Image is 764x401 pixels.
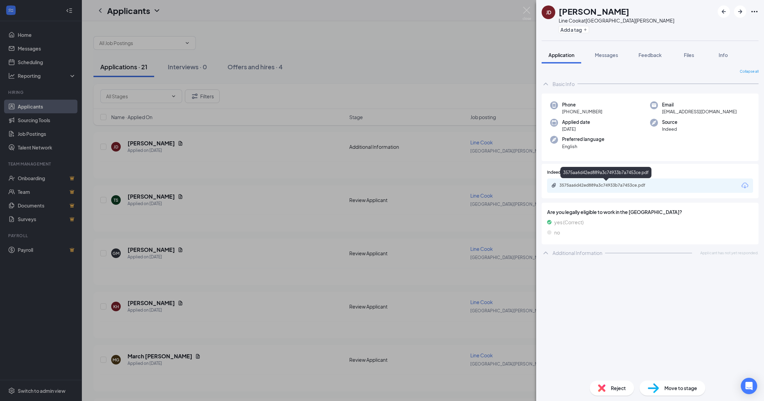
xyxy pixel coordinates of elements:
div: 3575aa6d42ed889a3c74933b7a7453ce.pdf [560,167,651,178]
div: JD [546,9,551,16]
span: Indeed Resume [547,169,577,176]
span: Email [662,101,737,108]
div: Line Cook at [GEOGRAPHIC_DATA][PERSON_NAME] [559,17,674,24]
button: PlusAdd a tag [559,26,589,33]
span: Applicant has not yet responded. [700,250,759,256]
span: [PHONE_NUMBER] [562,108,602,115]
svg: Plus [583,28,587,32]
span: no [554,229,560,236]
span: [DATE] [562,126,590,132]
button: ArrowLeftNew [718,5,730,18]
span: Phone [562,101,602,108]
span: Messages [595,52,618,58]
span: Applied date [562,119,590,126]
span: Collapse all [740,69,759,74]
span: Are you legally eligible to work in the [GEOGRAPHIC_DATA]? [547,208,753,216]
span: Reject [611,384,626,392]
span: Preferred language [562,136,604,143]
div: Additional Information [553,249,602,256]
span: Files [684,52,694,58]
span: English [562,143,604,150]
span: [EMAIL_ADDRESS][DOMAIN_NAME] [662,108,737,115]
svg: Ellipses [750,8,759,16]
svg: ChevronUp [542,80,550,88]
span: yes (Correct) [554,218,584,226]
span: Application [548,52,574,58]
svg: ArrowRight [736,8,744,16]
svg: ChevronUp [542,249,550,257]
svg: ArrowLeftNew [720,8,728,16]
a: Paperclip3575aa6d42ed889a3c74933b7a7453ce.pdf [551,183,662,189]
div: Basic Info [553,81,575,87]
span: Move to stage [664,384,697,392]
span: Source [662,119,677,126]
h1: [PERSON_NAME] [559,5,629,17]
div: 3575aa6d42ed889a3c74933b7a7453ce.pdf [559,183,655,188]
span: Indeed [662,126,677,132]
span: Feedback [638,52,662,58]
svg: Download [741,182,749,190]
button: ArrowRight [734,5,746,18]
span: Info [719,52,728,58]
div: Open Intercom Messenger [741,378,757,394]
svg: Paperclip [551,183,557,188]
